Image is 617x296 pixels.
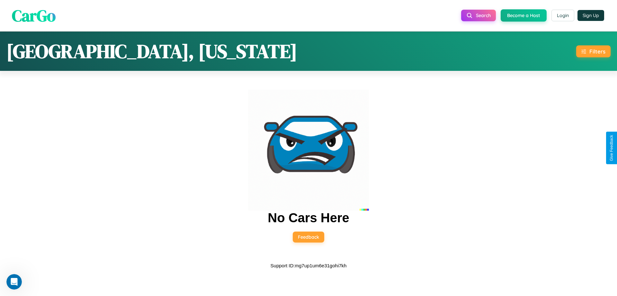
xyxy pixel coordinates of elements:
img: car [248,90,369,211]
button: Feedback [293,232,324,243]
span: CarGo [12,4,56,26]
div: Give Feedback [609,135,614,161]
span: Search [476,13,491,18]
button: Sign Up [577,10,604,21]
button: Become a Host [501,9,547,22]
h2: No Cars Here [268,211,349,225]
iframe: Intercom live chat [6,274,22,290]
h1: [GEOGRAPHIC_DATA], [US_STATE] [6,38,297,64]
p: Support ID: mg7up1um6e31gohi7kh [271,261,347,270]
div: Filters [589,48,605,55]
button: Login [551,10,574,21]
button: Search [461,10,496,21]
button: Filters [576,45,611,57]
